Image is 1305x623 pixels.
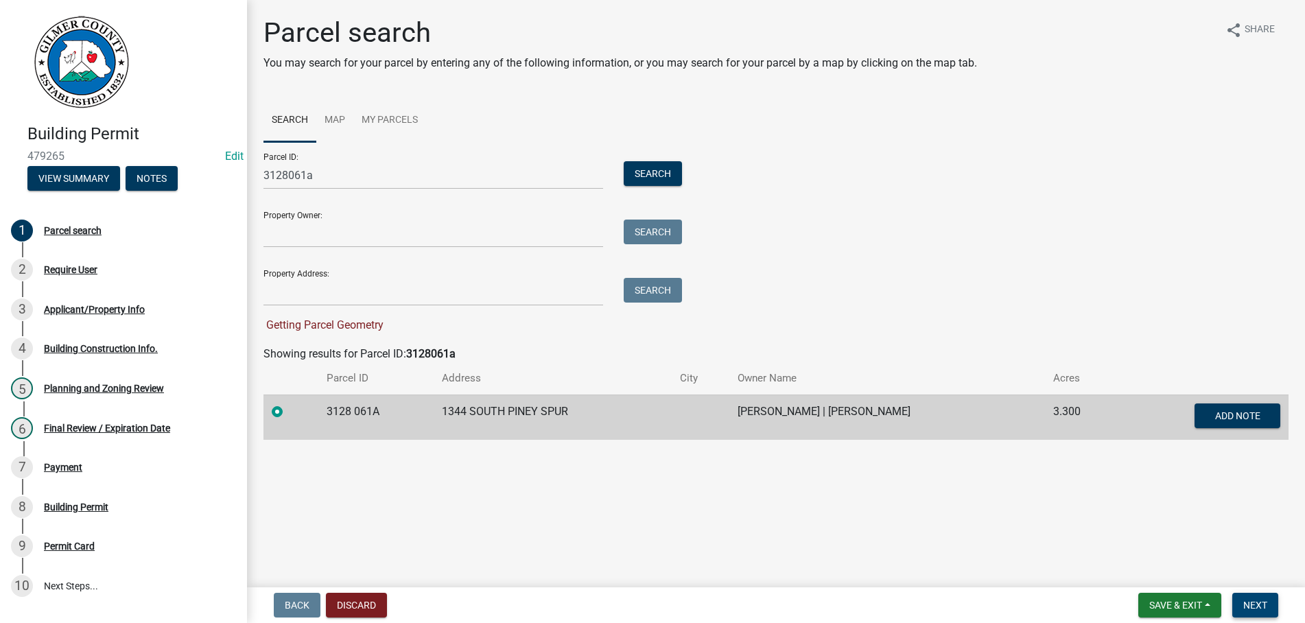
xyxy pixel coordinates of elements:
[434,362,672,395] th: Address
[11,535,33,557] div: 9
[27,174,120,185] wm-modal-confirm: Summary
[318,395,434,440] td: 3128 061A
[27,14,130,110] img: Gilmer County, Georgia
[274,593,320,618] button: Back
[316,99,353,143] a: Map
[126,166,178,191] button: Notes
[1225,22,1242,38] i: share
[44,305,145,314] div: Applicant/Property Info
[11,417,33,439] div: 6
[318,362,434,395] th: Parcel ID
[1149,600,1202,611] span: Save & Exit
[434,395,672,440] td: 1344 SOUTH PINEY SPUR
[44,226,102,235] div: Parcel search
[225,150,244,163] a: Edit
[11,496,33,518] div: 8
[27,124,236,144] h4: Building Permit
[1138,593,1221,618] button: Save & Exit
[1245,22,1275,38] span: Share
[44,502,108,512] div: Building Permit
[624,278,682,303] button: Search
[263,99,316,143] a: Search
[1214,410,1260,421] span: Add Note
[11,220,33,242] div: 1
[11,575,33,597] div: 10
[263,318,384,331] span: Getting Parcel Geometry
[44,541,95,551] div: Permit Card
[44,344,158,353] div: Building Construction Info.
[729,362,1045,395] th: Owner Name
[624,220,682,244] button: Search
[11,259,33,281] div: 2
[263,55,977,71] p: You may search for your parcel by entering any of the following information, or you may search fo...
[285,600,309,611] span: Back
[11,456,33,478] div: 7
[11,338,33,360] div: 4
[624,161,682,186] button: Search
[44,265,97,274] div: Require User
[11,377,33,399] div: 5
[27,150,220,163] span: 479265
[1232,593,1278,618] button: Next
[406,347,456,360] strong: 3128061a
[729,395,1045,440] td: [PERSON_NAME] | [PERSON_NAME]
[1045,395,1118,440] td: 3.300
[672,362,729,395] th: City
[353,99,426,143] a: My Parcels
[326,593,387,618] button: Discard
[263,16,977,49] h1: Parcel search
[225,150,244,163] wm-modal-confirm: Edit Application Number
[1214,16,1286,43] button: shareShare
[11,298,33,320] div: 3
[44,462,82,472] div: Payment
[1045,362,1118,395] th: Acres
[27,166,120,191] button: View Summary
[44,423,170,433] div: Final Review / Expiration Date
[263,346,1289,362] div: Showing results for Parcel ID:
[44,384,164,393] div: Planning and Zoning Review
[126,174,178,185] wm-modal-confirm: Notes
[1243,600,1267,611] span: Next
[1195,403,1280,428] button: Add Note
